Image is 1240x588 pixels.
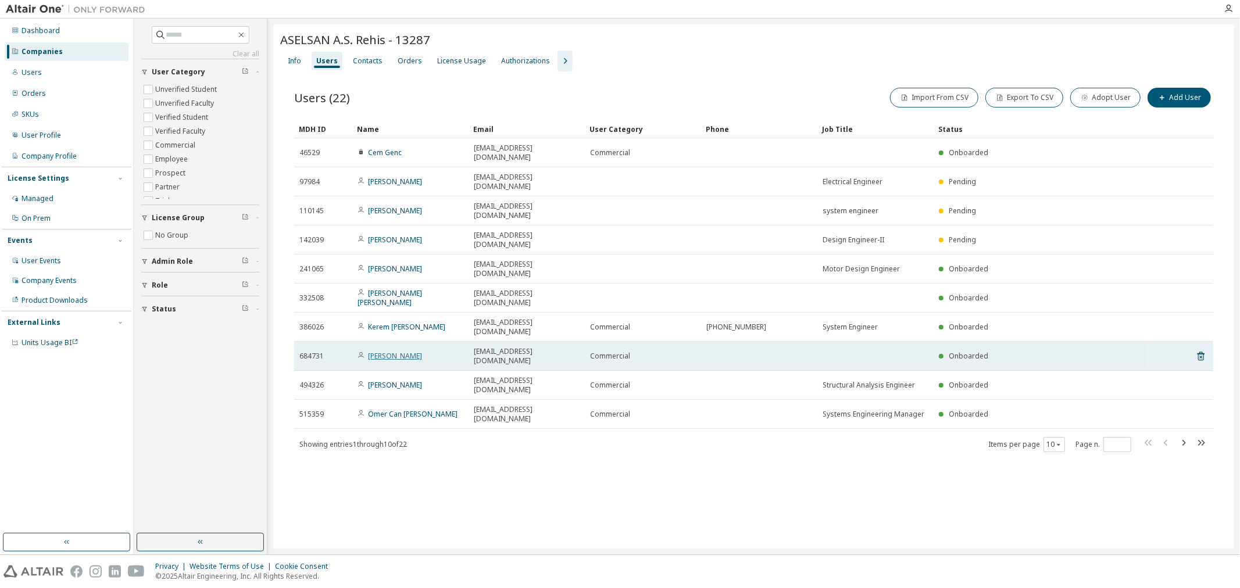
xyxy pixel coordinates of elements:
label: Prospect [155,166,188,180]
img: altair_logo.svg [3,565,63,578]
img: Altair One [6,3,151,15]
div: MDH ID [299,120,348,138]
span: [EMAIL_ADDRESS][DOMAIN_NAME] [474,260,580,278]
span: 515359 [299,410,324,419]
span: Clear filter [242,304,249,314]
span: 332508 [299,293,324,303]
div: On Prem [22,214,51,223]
button: Import From CSV [890,88,978,107]
img: linkedin.svg [109,565,121,578]
button: License Group [141,205,259,231]
label: Verified Faculty [155,124,208,138]
span: 110145 [299,206,324,216]
div: Dashboard [22,26,60,35]
span: Design Engineer-II [823,235,884,245]
div: User Profile [22,131,61,140]
span: System Engineer [823,322,878,332]
a: Clear all [141,49,259,59]
span: Admin Role [152,257,193,266]
span: Items per page [988,437,1065,452]
span: Commercial [590,148,630,157]
img: instagram.svg [90,565,102,578]
a: [PERSON_NAME] [368,264,422,274]
span: [EMAIL_ADDRESS][DOMAIN_NAME] [474,231,580,249]
span: Status [152,304,176,314]
a: [PERSON_NAME] [368,206,422,216]
span: 386026 [299,322,324,332]
div: Product Downloads [22,296,88,305]
div: Cookie Consent [275,562,335,571]
img: facebook.svg [70,565,83,578]
span: Page n. [1075,437,1131,452]
div: Companies [22,47,63,56]
label: Unverified Faculty [155,96,216,110]
div: Email [473,120,580,138]
button: Adopt User [1070,88,1141,107]
span: Users (22) [294,89,350,106]
div: Authorizations [501,56,550,66]
span: Commercial [590,352,630,361]
span: 684731 [299,352,324,361]
div: Company Events [22,276,77,285]
span: Clear filter [242,281,249,290]
span: User Category [152,67,205,77]
div: License Usage [437,56,486,66]
div: Contacts [353,56,383,66]
span: Clear filter [242,213,249,223]
div: Events [8,236,33,245]
label: Trial [155,194,172,208]
span: Role [152,281,168,290]
button: 10 [1046,440,1062,449]
span: [EMAIL_ADDRESS][DOMAIN_NAME] [474,405,580,424]
button: Export To CSV [985,88,1063,107]
div: User Events [22,256,61,266]
a: [PERSON_NAME] [368,351,422,361]
div: Name [357,120,464,138]
a: [PERSON_NAME] [368,177,422,187]
div: Privacy [155,562,190,571]
span: Onboarded [949,322,988,332]
span: [EMAIL_ADDRESS][DOMAIN_NAME] [474,289,580,307]
label: Commercial [155,138,198,152]
div: License Settings [8,174,69,183]
div: Phone [706,120,813,138]
span: [EMAIL_ADDRESS][DOMAIN_NAME] [474,144,580,162]
label: Unverified Student [155,83,219,96]
a: Cem Genc [368,148,402,157]
p: © 2025 Altair Engineering, Inc. All Rights Reserved. [155,571,335,581]
span: Commercial [590,410,630,419]
div: Job Title [822,120,929,138]
a: Kerem [PERSON_NAME] [368,322,445,332]
div: Managed [22,194,53,203]
span: Structural Analysis Engineer [823,381,915,390]
span: Onboarded [949,380,988,390]
span: Pending [949,206,976,216]
span: Showing entries 1 through 10 of 22 [299,439,407,449]
span: Clear filter [242,257,249,266]
span: 97984 [299,177,320,187]
span: Onboarded [949,351,988,361]
div: Orders [22,89,46,98]
span: system engineer [823,206,878,216]
span: [EMAIL_ADDRESS][DOMAIN_NAME] [474,173,580,191]
div: Status [938,120,1143,138]
span: 142039 [299,235,324,245]
a: [PERSON_NAME] [368,235,422,245]
div: Website Terms of Use [190,562,275,571]
div: Info [288,56,301,66]
div: User Category [589,120,696,138]
span: Commercial [590,322,630,332]
a: [PERSON_NAME] [368,380,422,390]
span: [EMAIL_ADDRESS][DOMAIN_NAME] [474,318,580,336]
span: Units Usage BI [22,338,78,347]
span: [EMAIL_ADDRESS][DOMAIN_NAME] [474,376,580,395]
span: Motor Design Engineer [823,264,900,274]
img: youtube.svg [128,565,145,578]
div: Users [22,68,42,77]
a: [PERSON_NAME] [PERSON_NAME] [358,288,422,307]
button: Status [141,296,259,322]
label: No Group [155,228,191,242]
span: 241065 [299,264,324,274]
span: Onboarded [949,148,988,157]
span: 494326 [299,381,324,390]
